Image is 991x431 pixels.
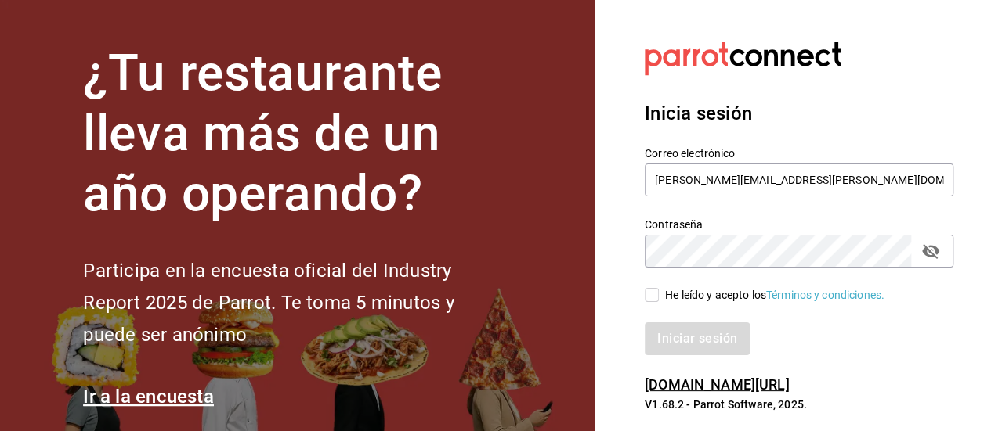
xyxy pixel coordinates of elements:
[645,163,953,196] input: Ingresa tu correo electrónico
[766,289,884,301] a: Términos y condiciones.
[83,255,506,350] h2: Participa en la encuesta oficial del Industry Report 2025 de Parrot. Te toma 5 minutos y puede se...
[645,99,953,128] h3: Inicia sesión
[645,376,789,393] a: [DOMAIN_NAME][URL]
[645,148,953,159] label: Correo electrónico
[645,219,953,230] label: Contraseña
[665,287,884,303] div: He leído y acepto los
[83,44,506,224] h1: ¿Tu restaurante lleva más de un año operando?
[645,397,953,412] p: V1.68.2 - Parrot Software, 2025.
[83,386,214,408] a: Ir a la encuesta
[917,238,944,264] button: passwordField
